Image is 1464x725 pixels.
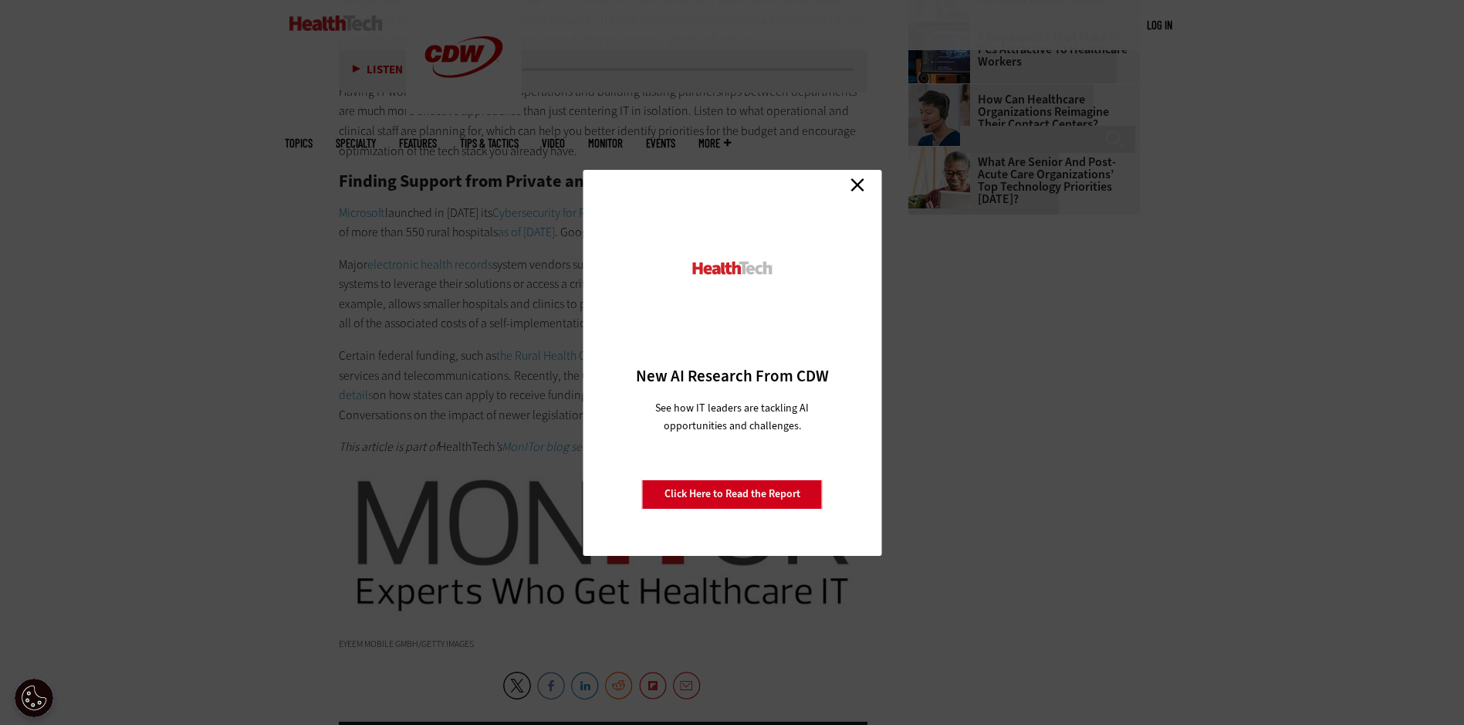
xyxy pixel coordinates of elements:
h3: New AI Research From CDW [610,365,854,387]
p: See how IT leaders are tackling AI opportunities and challenges. [637,399,827,435]
button: Open Preferences [15,679,53,717]
a: Close [846,174,869,197]
a: Click Here to Read the Report [642,479,823,509]
img: HealthTech_0.png [690,260,774,276]
div: Cookie Settings [15,679,53,717]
